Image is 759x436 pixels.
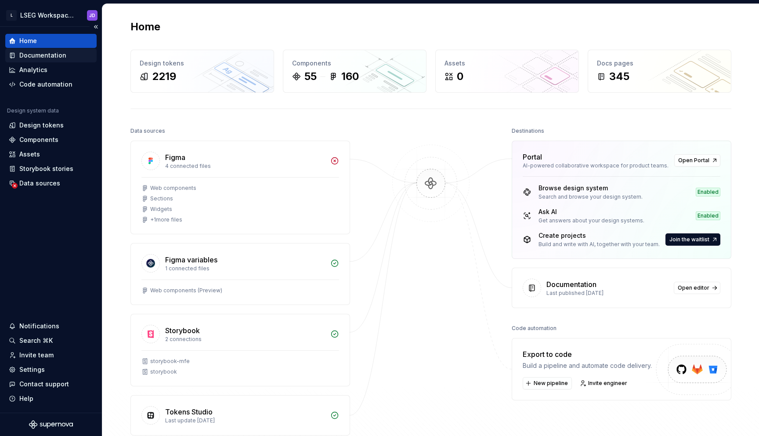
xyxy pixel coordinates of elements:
span: Join the waitlist [669,236,709,243]
div: LSEG Workspace Design System [20,11,76,20]
a: Analytics [5,63,97,77]
span: New pipeline [534,380,568,387]
div: Figma variables [165,254,217,265]
div: Ask AI [539,207,644,216]
div: 1 connected files [165,265,325,272]
a: Invite engineer [577,377,631,389]
div: Search and browse your design system. [539,193,643,200]
span: Invite engineer [588,380,627,387]
div: 2 connections [165,336,325,343]
a: Home [5,34,97,48]
a: Design tokens2219 [130,50,274,93]
div: Assets [19,150,40,159]
button: Help [5,392,97,406]
a: Components55160 [283,50,426,93]
div: Code automation [512,322,557,334]
div: 345 [609,69,629,84]
a: Data sources [5,176,97,190]
div: Docs pages [597,59,722,68]
a: Code automation [5,77,97,91]
div: AI-powered collaborative workspace for product teams. [523,162,669,169]
div: Assets [445,59,570,68]
div: Design tokens [140,59,265,68]
div: Documentation [19,51,66,60]
div: Enabled [696,188,720,196]
button: Search ⌘K [5,334,97,348]
span: Open editor [678,284,709,291]
div: 2219 [152,69,176,84]
div: JD [89,12,95,19]
a: Components [5,133,97,147]
a: Open editor [674,282,720,294]
div: Tokens Studio [165,407,213,417]
div: storybook [150,368,177,375]
a: Design tokens [5,118,97,132]
div: Destinations [512,125,544,137]
div: Portal [523,152,542,162]
a: Settings [5,363,97,377]
div: Data sources [130,125,165,137]
div: Design system data [7,107,59,114]
a: Open Portal [674,154,720,167]
button: Contact support [5,377,97,391]
div: Notifications [19,322,59,331]
div: 55 [304,69,317,84]
a: Storybook stories [5,162,97,176]
div: Design tokens [19,121,64,130]
button: Notifications [5,319,97,333]
div: 0 [457,69,463,84]
div: Invite team [19,351,54,360]
div: Home [19,36,37,45]
a: Figma variables1 connected filesWeb components (Preview) [130,243,350,305]
div: Components [292,59,417,68]
div: Code automation [19,80,72,89]
div: storybook-mfe [150,358,190,365]
button: LLSEG Workspace Design SystemJD [2,6,100,25]
div: Create projects [539,231,660,240]
div: Enabled [696,211,720,220]
h2: Home [130,20,160,34]
div: Widgets [150,206,172,213]
div: Analytics [19,65,47,74]
a: Figma4 connected filesWeb componentsSectionsWidgets+1more files [130,141,350,234]
div: Storybook [165,325,200,336]
a: Assets0 [435,50,579,93]
svg: Supernova Logo [29,420,73,429]
div: Help [19,394,33,403]
div: Build and write with AI, together with your team. [539,241,660,248]
div: Browse design system [539,184,643,193]
div: Settings [19,365,45,374]
div: Contact support [19,380,69,389]
div: Sections [150,195,173,202]
button: New pipeline [523,377,572,389]
div: + 1 more files [150,216,182,223]
div: 4 connected files [165,163,325,170]
div: Web components (Preview) [150,287,222,294]
div: Figma [165,152,185,163]
span: Open Portal [678,157,709,164]
div: 160 [341,69,359,84]
div: Export to code [523,349,652,360]
div: Web components [150,185,196,192]
div: L [6,10,17,21]
button: Collapse sidebar [90,21,102,33]
div: Last published [DATE] [546,290,669,297]
div: Build a pipeline and automate code delivery. [523,361,652,370]
a: Tokens StudioLast update [DATE] [130,395,350,436]
a: Assets [5,147,97,161]
div: Last update [DATE] [165,417,325,424]
div: Data sources [19,179,60,188]
div: Documentation [546,279,596,290]
a: Documentation [5,48,97,62]
div: Components [19,135,58,144]
div: Storybook stories [19,164,73,173]
div: Get answers about your design systems. [539,217,644,224]
a: Storybook2 connectionsstorybook-mfestorybook [130,314,350,386]
a: Invite team [5,348,97,362]
a: Docs pages345 [588,50,731,93]
div: Search ⌘K [19,336,53,345]
button: Join the waitlist [665,233,720,246]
